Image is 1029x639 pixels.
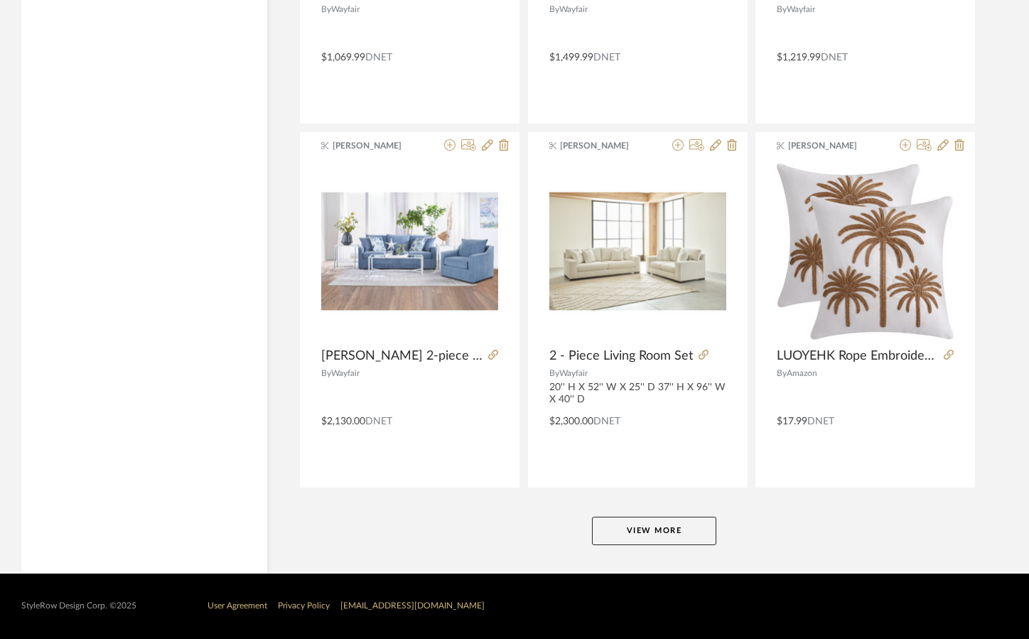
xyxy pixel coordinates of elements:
span: Wayfair [331,5,360,14]
span: By [777,369,787,377]
span: DNET [365,417,392,426]
span: $1,069.99 [321,53,365,63]
span: By [321,369,331,377]
div: 0 [777,163,954,340]
span: 2 - Piece Living Room Set [549,348,693,364]
span: DNET [365,53,392,63]
div: StyleRow Design Corp. ©2025 [21,601,136,611]
img: Jakeira Camreon 2-piece Polyester Fabric Sofa and Swivel Accent Chair Set [321,163,498,340]
span: $2,130.00 [321,417,365,426]
span: [PERSON_NAME] [788,139,878,152]
span: DNET [821,53,848,63]
span: By [549,369,559,377]
a: User Agreement [208,601,267,610]
span: DNET [593,417,620,426]
span: DNET [807,417,834,426]
span: $2,300.00 [549,417,593,426]
a: Privacy Policy [278,601,330,610]
span: [PERSON_NAME] 2-piece Polyester Fabric Sofa and Swivel Accent Chair Set [321,348,483,364]
span: DNET [593,53,620,63]
span: Wayfair [787,5,815,14]
img: 2 - Piece Living Room Set [549,163,726,340]
span: Wayfair [559,369,588,377]
span: $17.99 [777,417,807,426]
span: [PERSON_NAME] [560,139,650,152]
span: $1,499.99 [549,53,593,63]
span: By [321,5,331,14]
button: View More [592,517,716,545]
a: [EMAIL_ADDRESS][DOMAIN_NAME] [340,601,485,610]
div: 20'' H X 52'' W X 25'' D 37'' H X 96'' W X 40'' D [549,382,726,406]
span: LUOYEHK Rope Embroidered Throw Pillow Covers 18x18 Inch Pack of 2 Farmhouse Rustic Palm Tree Pill... [777,348,938,364]
span: By [549,5,559,14]
span: [PERSON_NAME] [333,139,422,152]
span: Wayfair [331,369,360,377]
img: LUOYEHK Rope Embroidered Throw Pillow Covers 18x18 Inch Pack of 2 Farmhouse Rustic Palm Tree Pill... [777,163,954,340]
span: By [777,5,787,14]
span: Amazon [787,369,817,377]
span: Wayfair [559,5,588,14]
span: $1,219.99 [777,53,821,63]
